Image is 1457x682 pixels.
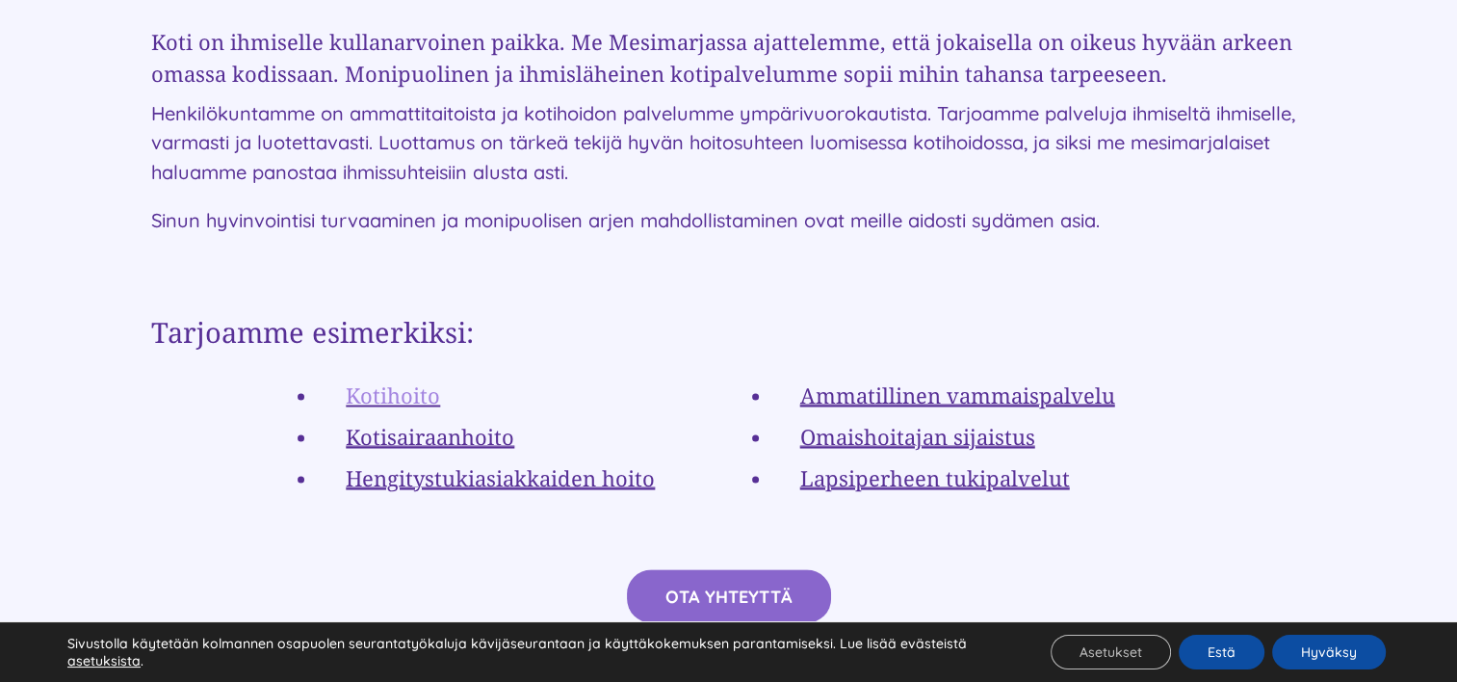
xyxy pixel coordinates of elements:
button: Asetukset [1051,635,1171,669]
button: Hyväksy [1272,635,1386,669]
a: Lapsiperheen tukipalvelut [800,462,1070,491]
h3: Koti on ihmiselle kullanarvoinen paikka. Me Mesimarjassa ajattelemme, että jokaisella on oikeus h... [151,26,1307,90]
a: OTA YHTEYTTÄ [627,569,831,622]
h2: Tarjoamme esimerkiksi: [151,313,1307,350]
button: Estä [1179,635,1264,669]
span: OTA YHTEYTTÄ [665,586,793,606]
a: Omaishoitajan sijaistus [800,421,1035,450]
p: Sinun hyvinvointisi turvaaminen ja monipuolisen arjen mahdollistaminen ovat meille aidosti sydäme... [151,205,1307,234]
a: Kotihoito [346,380,440,408]
p: Sivustolla käytetään kolmannen osapuolen seurantatyökaluja kävijäseurantaan ja käyttäkokemuksen p... [67,635,1003,669]
p: Henkilökuntamme on ammattitaitoista ja kotihoidon palvelumme ympärivuorokautista. Tarjoamme palve... [151,99,1307,186]
a: Hengitystukiasiakkaiden hoito [346,462,655,491]
button: asetuksista [67,652,141,669]
a: Kotisairaanhoito [346,421,514,450]
a: Ammatillinen vammaispalvelu [800,380,1115,408]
